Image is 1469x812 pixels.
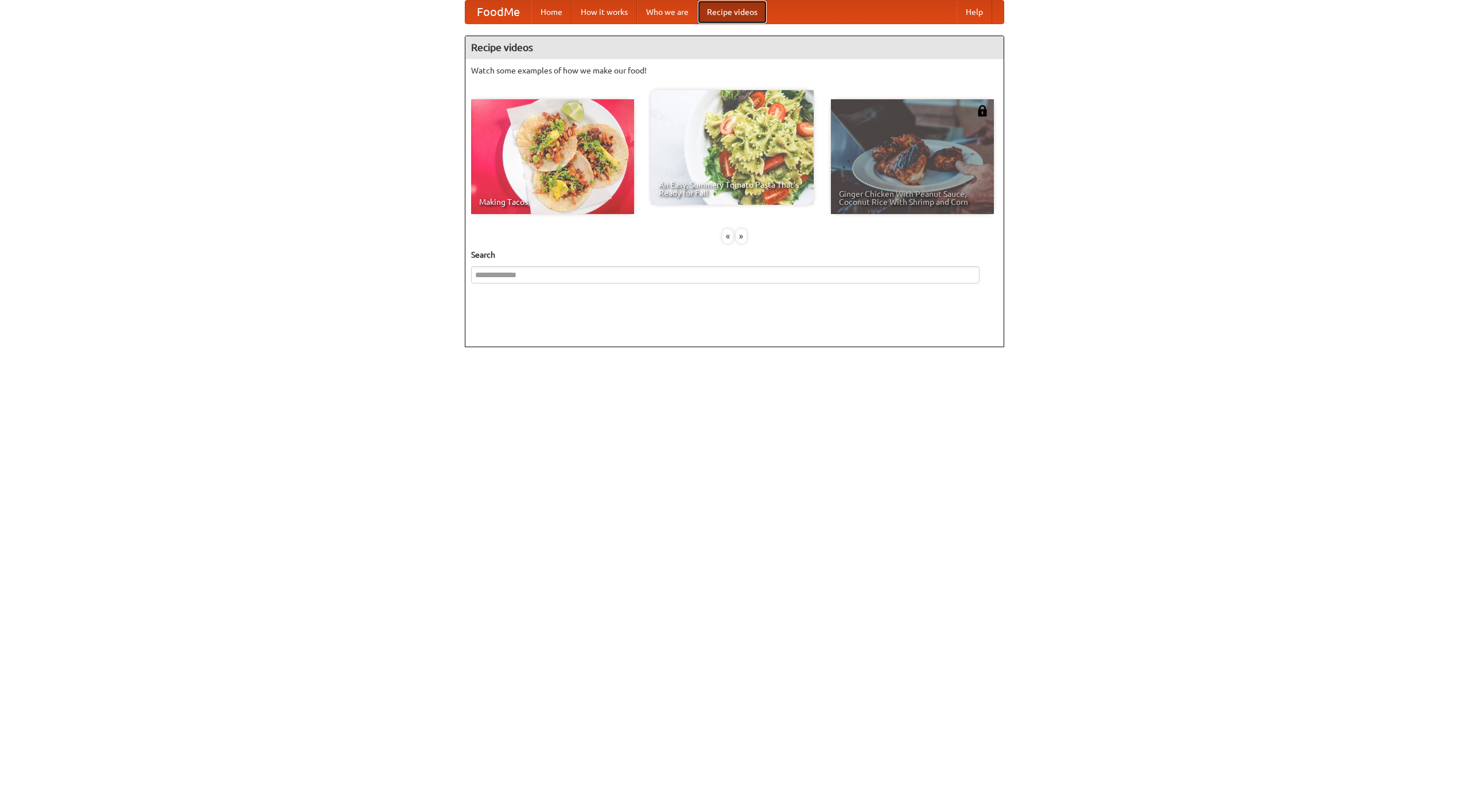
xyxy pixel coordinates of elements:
p: Watch some examples of how we make our food! [471,65,998,76]
span: An Easy, Summery Tomato Pasta That's Ready for Fall [659,181,806,197]
a: How it works [572,1,637,24]
a: An Easy, Summery Tomato Pasta That's Ready for Fall [651,90,814,205]
span: Making Tacos [479,198,626,206]
div: « [722,229,733,243]
img: 483408.png [977,105,988,116]
div: » [736,229,747,243]
a: Home [531,1,572,24]
a: Help [957,1,992,24]
a: FoodMe [465,1,531,24]
h4: Recipe videos [465,36,1004,59]
a: Recipe videos [698,1,767,24]
h5: Search [471,249,998,261]
a: Making Tacos [471,99,634,214]
a: Who we are [637,1,698,24]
